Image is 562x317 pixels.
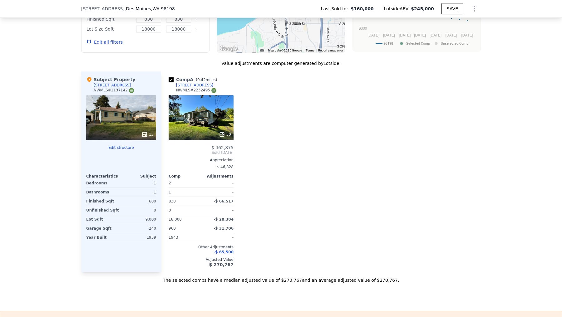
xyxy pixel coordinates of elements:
[219,131,231,138] div: 30
[445,33,457,37] text: [DATE]
[81,6,125,12] span: [STREET_ADDRESS]
[94,83,131,88] div: [STREET_ADDRESS]
[86,215,120,224] div: Lot Sqft
[169,158,234,163] div: Appreciation
[202,188,234,197] div: -
[86,174,121,179] div: Characteristics
[176,88,216,93] div: NWMLS # 2232495
[414,33,426,37] text: [DATE]
[122,224,156,233] div: 240
[359,26,367,31] text: $300
[202,233,234,242] div: -
[86,145,156,150] button: Edit structure
[214,226,234,231] span: -$ 31,706
[125,6,175,12] span: , Des Moines
[122,233,156,242] div: 1959
[86,179,120,188] div: Bedrooms
[169,208,171,212] span: 0
[268,49,302,52] span: Map data ©2025 Google
[176,83,213,88] div: [STREET_ADDRESS]
[321,6,351,12] span: Last Sold for
[169,217,182,222] span: 18,000
[201,174,234,179] div: Adjustments
[260,49,264,51] button: Keyboard shortcuts
[441,3,463,14] button: SAVE
[399,33,411,37] text: [DATE]
[318,49,343,52] a: Report a map error
[86,15,132,23] div: Finished Sqft
[351,6,374,12] span: $160,000
[86,233,120,242] div: Year Built
[122,206,156,215] div: 0
[86,188,120,197] div: Bathrooms
[122,215,156,224] div: 9,000
[195,28,197,31] button: Clear
[122,188,156,197] div: 1
[121,174,156,179] div: Subject
[169,150,234,155] span: Sold [DATE]
[169,233,200,242] div: 1943
[214,217,234,222] span: -$ 28,384
[86,206,120,215] div: Unfinished Sqft
[211,88,216,93] img: NWMLS Logo
[214,250,234,254] span: -$ 65,500
[169,181,171,185] span: 2
[86,76,135,83] div: Subject Property
[461,33,473,37] text: [DATE]
[383,33,395,37] text: [DATE]
[94,88,134,93] div: NWMLS # 1137142
[169,257,234,262] div: Adjusted Value
[169,199,176,203] span: 830
[209,262,234,267] span: $ 270,767
[211,145,234,150] span: $ 462,875
[202,179,234,188] div: -
[193,78,219,82] span: ( miles)
[141,131,154,138] div: 13
[129,88,134,93] img: NWMLS Logo
[384,6,411,12] span: Lotside ARV
[214,199,234,203] span: -$ 66,517
[81,272,481,283] div: The selected comps have a median adjusted value of $270,767 and an average adjusted value of $270...
[169,174,201,179] div: Comp
[122,179,156,188] div: 1
[169,245,234,250] div: Other Adjustments
[122,197,156,206] div: 600
[86,197,120,206] div: Finished Sqft
[367,33,379,37] text: [DATE]
[306,49,314,52] a: Terms (opens in new tab)
[169,83,213,88] a: [STREET_ADDRESS]
[151,6,175,11] span: , WA 98198
[169,188,200,197] div: 1
[86,25,132,33] div: Lot Size Sqft
[219,45,239,53] img: Google
[411,6,434,11] span: $245,000
[219,45,239,53] a: Open this area in Google Maps (opens a new window)
[384,41,393,46] text: 98198
[202,206,234,215] div: -
[468,2,481,15] button: Show Options
[86,39,123,45] button: Edit all filters
[195,18,197,21] button: Clear
[406,41,430,46] text: Selected Comp
[215,165,234,169] span: -$ 46,828
[81,60,481,66] div: Value adjustments are computer generated by Lotside .
[169,226,176,231] span: 960
[441,41,468,46] text: Unselected Comp
[197,78,206,82] span: 0.42
[86,224,120,233] div: Garage Sqft
[430,33,441,37] text: [DATE]
[169,76,219,83] div: Comp A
